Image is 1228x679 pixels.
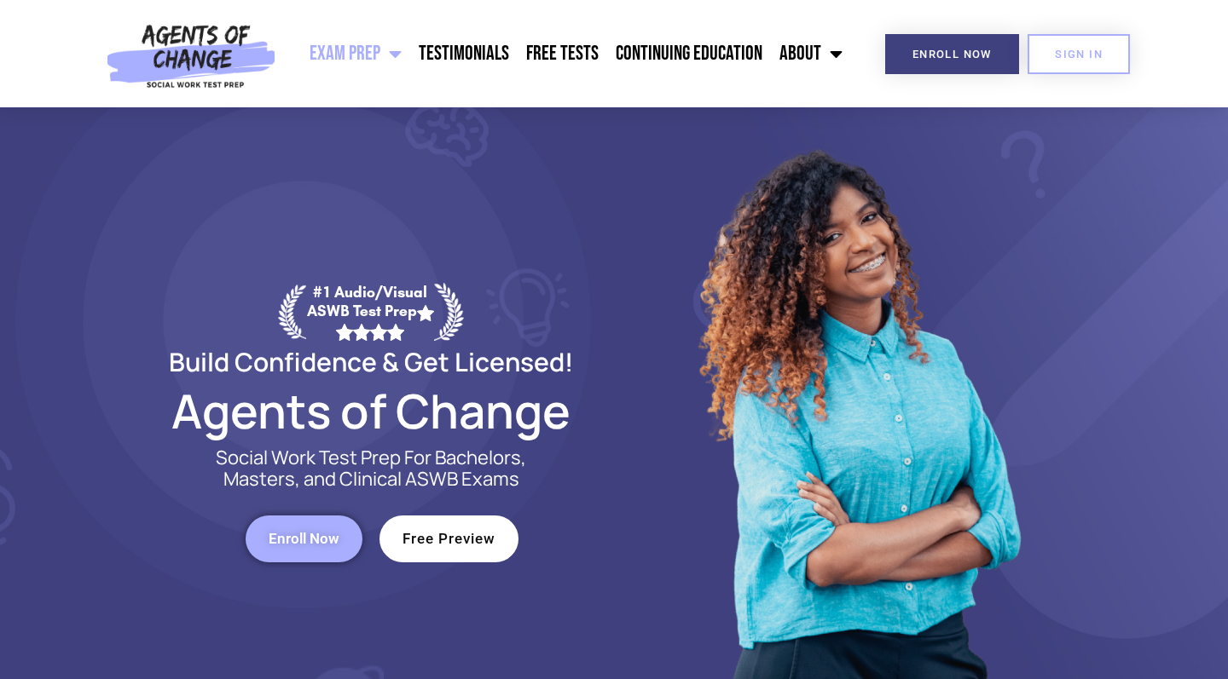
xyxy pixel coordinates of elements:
a: Exam Prep [301,32,410,75]
a: Free Tests [518,32,607,75]
div: #1 Audio/Visual ASWB Test Prep [306,283,434,340]
a: Continuing Education [607,32,771,75]
a: Testimonials [410,32,518,75]
a: Enroll Now [885,34,1019,74]
span: Free Preview [403,532,495,546]
a: Enroll Now [246,515,362,562]
a: About [771,32,851,75]
h2: Agents of Change [128,391,614,430]
a: Free Preview [379,515,518,562]
h2: Build Confidence & Get Licensed! [128,349,614,374]
span: Enroll Now [912,49,992,60]
p: Social Work Test Prep For Bachelors, Masters, and Clinical ASWB Exams [196,447,546,490]
span: Enroll Now [269,532,339,546]
span: SIGN IN [1055,49,1103,60]
nav: Menu [284,32,852,75]
a: SIGN IN [1028,34,1130,74]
